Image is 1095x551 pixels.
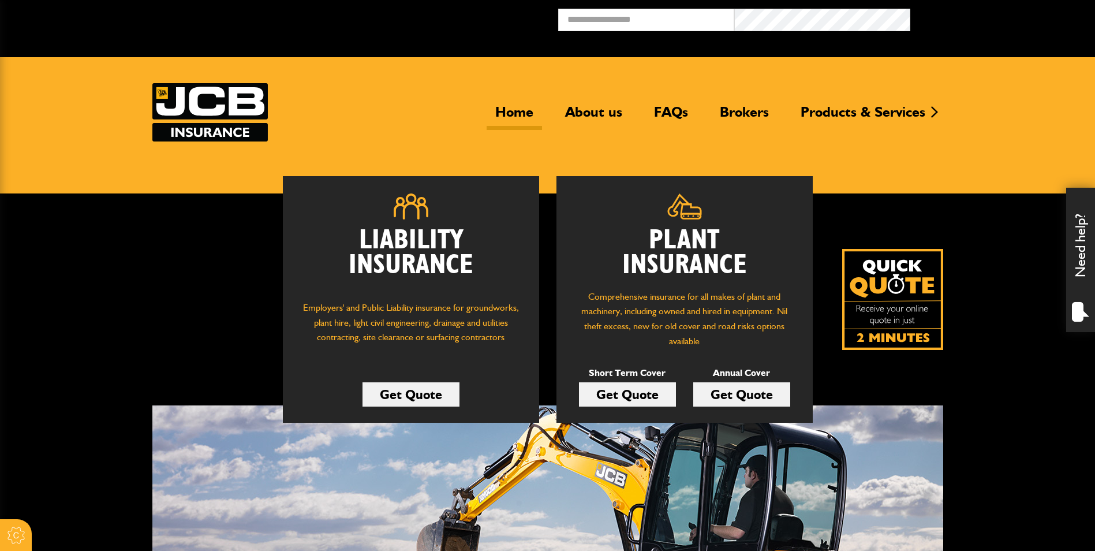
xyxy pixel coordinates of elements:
a: Get Quote [693,382,790,407]
a: Get your insurance quote isn just 2-minutes [842,249,943,350]
div: Need help? [1066,188,1095,332]
p: Annual Cover [693,366,790,381]
p: Comprehensive insurance for all makes of plant and machinery, including owned and hired in equipm... [574,289,795,348]
img: Quick Quote [842,249,943,350]
a: About us [556,103,631,130]
a: Get Quote [579,382,676,407]
a: Products & Services [792,103,934,130]
h2: Plant Insurance [574,228,795,278]
a: JCB Insurance Services [152,83,268,142]
img: JCB Insurance Services logo [152,83,268,142]
p: Employers' and Public Liability insurance for groundworks, plant hire, light civil engineering, d... [300,300,522,356]
a: FAQs [645,103,697,130]
a: Brokers [711,103,778,130]
a: Get Quote [362,382,459,407]
button: Broker Login [910,9,1086,27]
p: Short Term Cover [579,366,676,381]
h2: Liability Insurance [300,228,522,289]
a: Home [487,103,542,130]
